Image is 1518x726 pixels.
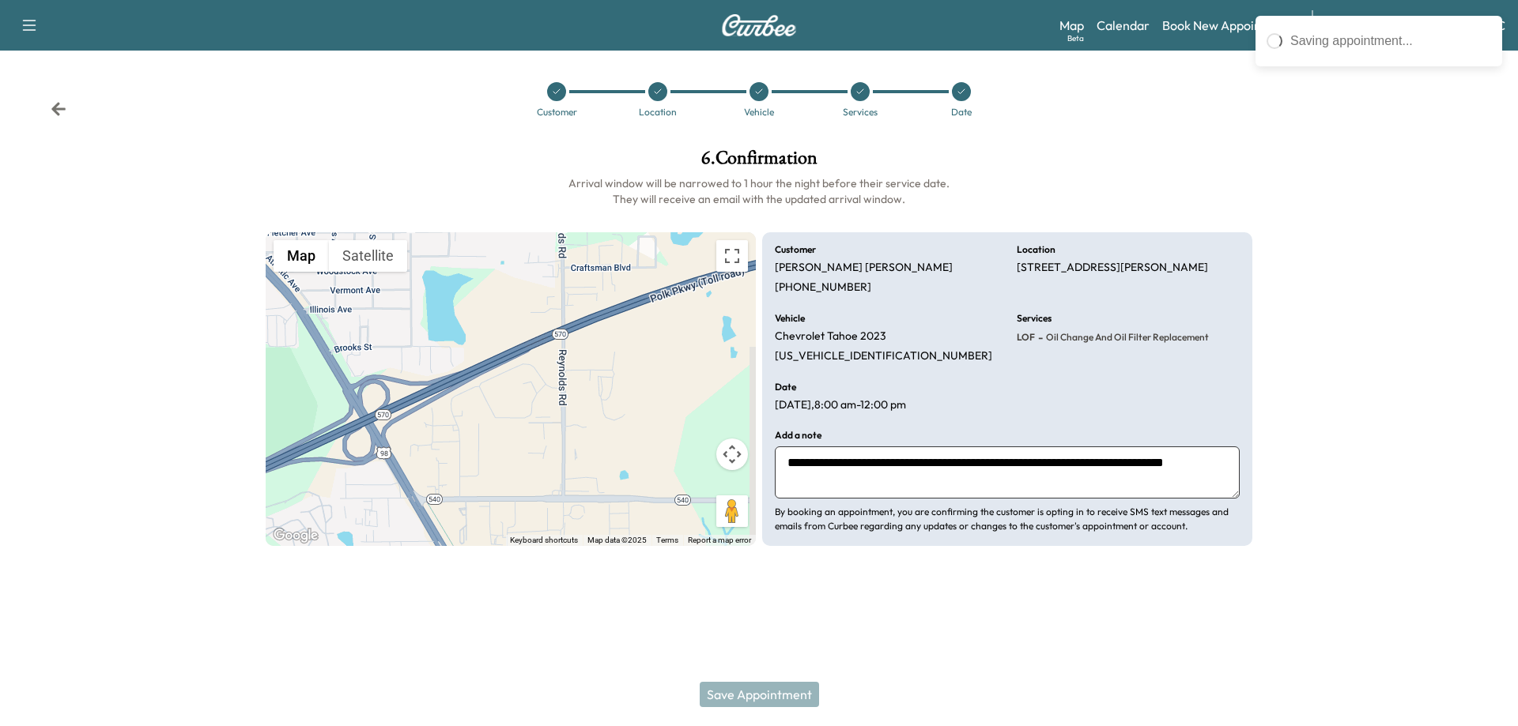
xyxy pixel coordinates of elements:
[721,14,797,36] img: Curbee Logo
[266,175,1252,207] h6: Arrival window will be narrowed to 1 hour the night before their service date. They will receive ...
[266,149,1252,175] h1: 6 . Confirmation
[1067,32,1084,44] div: Beta
[775,280,871,295] p: [PHONE_NUMBER]
[1290,32,1491,51] div: Saving appointment...
[716,438,748,470] button: Map camera controls
[688,536,751,544] a: Report a map error
[274,240,329,272] button: Show street map
[1035,329,1043,345] span: -
[510,535,578,546] button: Keyboard shortcuts
[775,505,1240,533] p: By booking an appointment, you are confirming the customer is opting in to receive SMS text messa...
[587,536,647,544] span: Map data ©2025
[1017,331,1035,344] span: LOF
[775,245,816,254] h6: Customer
[775,314,805,323] h6: Vehicle
[1097,16,1150,35] a: Calendar
[270,525,322,546] a: Open this area in Google Maps (opens a new window)
[1162,16,1296,35] a: Book New Appointment
[775,261,953,275] p: [PERSON_NAME] [PERSON_NAME]
[1017,245,1055,254] h6: Location
[775,398,906,412] p: [DATE] , 8:00 am - 12:00 pm
[775,349,992,363] p: [US_VEHICLE_IDENTIFICATION_NUMBER]
[51,101,66,117] div: Back
[1017,314,1052,323] h6: Services
[775,431,821,440] h6: Add a note
[537,107,577,117] div: Customer
[716,240,748,272] button: Toggle fullscreen view
[1017,261,1208,275] p: [STREET_ADDRESS][PERSON_NAME]
[716,495,748,527] button: Drag Pegman onto the map to open Street View
[744,107,774,117] div: Vehicle
[775,382,796,392] h6: Date
[270,525,322,546] img: Google
[775,329,886,344] p: Chevrolet Tahoe 2023
[1059,16,1084,35] a: MapBeta
[329,240,407,272] button: Show satellite imagery
[639,107,677,117] div: Location
[951,107,972,117] div: Date
[1043,331,1209,344] span: Oil Change and Oil Filter Replacement
[843,107,878,117] div: Services
[656,536,678,544] a: Terms (opens in new tab)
